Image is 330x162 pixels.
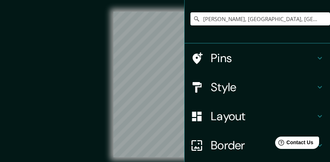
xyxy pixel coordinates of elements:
canvas: Map [113,12,217,157]
h4: Pins [211,51,315,65]
div: Border [185,131,330,160]
div: Layout [185,102,330,131]
input: Pick your city or area [190,12,330,25]
h4: Style [211,80,315,94]
h4: Border [211,138,315,153]
iframe: Help widget launcher [265,134,322,154]
h4: Layout [211,109,315,123]
div: Style [185,73,330,102]
div: Pins [185,44,330,73]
